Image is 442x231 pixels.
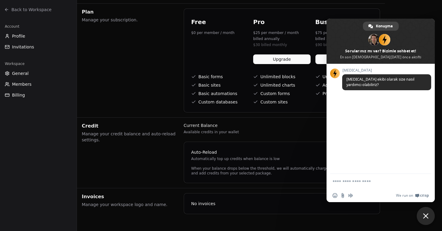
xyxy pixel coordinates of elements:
[2,59,74,69] div: Workspace
[396,193,429,198] a: We run onCrisp
[191,30,248,35] div: $0 per member / month
[198,91,237,97] span: Basic automations
[253,16,310,28] div: Pro
[82,8,176,16] h2: Plan
[11,7,51,13] span: Back to Workspace
[376,22,393,31] span: Konuşma
[2,42,74,52] button: Invitations
[12,92,25,98] span: Billing
[2,79,74,89] button: Members
[2,90,74,100] button: Billing
[315,36,373,41] div: billed annually
[198,99,238,105] span: Custom databases
[82,202,176,208] p: Manage your workspace logo and name.
[253,30,310,35] div: $25 per member / month
[253,36,310,41] div: billed annually
[82,17,176,23] p: Manage your subscription.
[184,122,239,128] h3: Current Balance
[12,33,25,39] span: Profile
[417,207,435,225] div: Sohbeti kapat
[198,82,221,88] span: Basic sites
[260,99,288,105] span: Custom sites
[346,77,414,87] span: [MEDICAL_DATA] ekibi olarak size nasıl yardımcı olabiliriz?
[260,74,295,80] span: Unlimited blocks
[315,30,373,35] div: $75 per member / month
[315,42,373,47] div: $90 billed monthly
[191,149,280,155] label: Auto-Reload
[191,16,248,28] div: Free
[2,5,74,14] a: Back to Workspace
[12,70,29,76] span: General
[2,31,74,41] button: Profile
[333,179,416,184] textarea: Mesajınızı yazın...
[342,68,431,72] span: [MEDICAL_DATA]
[184,130,239,134] p: Available credits in your wallet
[2,22,74,31] div: Account
[260,82,295,88] span: Unlimited charts
[315,16,373,28] div: Business
[340,193,345,198] span: Dosya gönder
[2,69,74,78] button: General
[82,122,176,130] h2: Credit
[323,74,348,80] span: Unlimited AI
[420,193,429,198] span: Crisp
[82,193,176,200] h2: Invoices
[333,193,337,198] span: Emoji ekle
[191,156,280,161] p: Automatically top up credits when balance is low
[323,82,364,88] span: Advanced analytics
[260,91,290,97] span: Custom forms
[396,193,413,198] span: We run on
[198,74,223,80] span: Basic forms
[253,42,310,47] div: $30 billed monthly
[315,54,373,64] button: Upgrade
[12,44,34,50] span: Invitations
[348,193,353,198] span: Sesli mesaj kaydetme
[323,91,355,97] span: Priority support
[12,81,32,87] span: Members
[191,166,373,176] p: When your balance drops below the threshold, we will automatically charge your payment method and...
[253,54,310,64] button: Upgrade
[184,193,380,214] div: No invoices
[363,22,399,31] div: Konuşma
[82,131,176,143] p: Manage your credit balance and auto-reload settings.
